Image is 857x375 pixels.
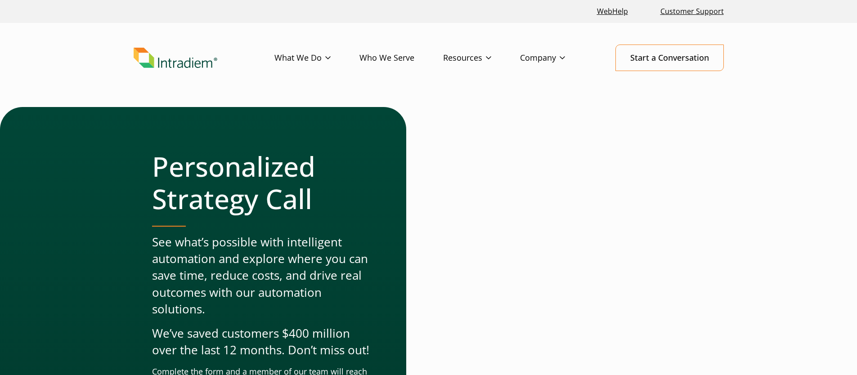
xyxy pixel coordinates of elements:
a: Link to homepage of Intradiem [134,48,274,68]
a: Resources [443,45,520,71]
a: Link opens in a new window [593,2,632,21]
a: What We Do [274,45,359,71]
a: Company [520,45,594,71]
h1: Personalized Strategy Call [152,150,370,215]
a: Who We Serve [359,45,443,71]
p: See what’s possible with intelligent automation and explore where you can save time, reduce costs... [152,234,370,318]
p: We’ve saved customers $400 million over the last 12 months. Don’t miss out! [152,325,370,359]
a: Start a Conversation [615,45,724,71]
a: Customer Support [657,2,727,21]
img: Intradiem [134,48,217,68]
